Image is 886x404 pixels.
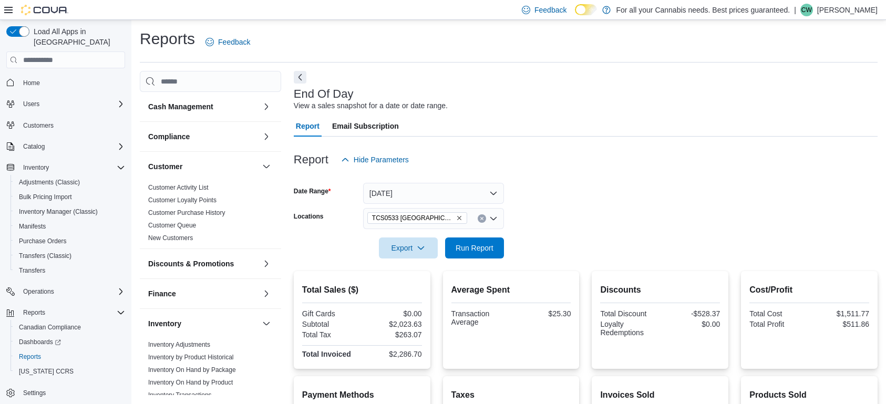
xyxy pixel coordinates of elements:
button: Hide Parameters [337,149,413,170]
h2: Total Sales ($) [302,284,422,296]
div: $25.30 [513,309,571,318]
span: Home [19,76,125,89]
input: Dark Mode [575,4,597,15]
a: Canadian Compliance [15,321,85,334]
span: [US_STATE] CCRS [19,367,74,376]
span: Users [19,98,125,110]
span: Customers [19,119,125,132]
span: Inventory [23,163,49,172]
button: Finance [148,288,258,299]
button: Clear input [478,214,486,223]
span: Purchase Orders [15,235,125,247]
div: -$528.37 [662,309,720,318]
span: Bulk Pricing Import [19,193,72,201]
button: Operations [2,284,129,299]
a: Inventory On Hand by Product [148,379,233,386]
a: Customer Loyalty Points [148,196,217,204]
a: [US_STATE] CCRS [15,365,78,378]
span: Canadian Compliance [15,321,125,334]
h3: Cash Management [148,101,213,112]
button: Inventory Manager (Classic) [11,204,129,219]
button: Export [379,237,438,258]
button: Inventory [148,318,258,329]
span: Reports [23,308,45,317]
span: Transfers (Classic) [19,252,71,260]
span: Inventory by Product Historical [148,353,234,361]
button: Cash Management [148,101,258,112]
button: Customer [148,161,258,172]
a: Purchase Orders [15,235,71,247]
span: Hide Parameters [354,154,409,165]
button: Remove TCS0533 Richmond from selection in this group [456,215,462,221]
button: Customers [2,118,129,133]
button: Catalog [2,139,129,154]
button: Open list of options [489,214,498,223]
div: $511.86 [811,320,869,328]
span: Transfers [15,264,125,277]
span: Feedback [534,5,566,15]
h3: Discounts & Promotions [148,258,234,269]
div: Total Profit [749,320,807,328]
button: Inventory [2,160,129,175]
button: Adjustments (Classic) [11,175,129,190]
button: Run Report [445,237,504,258]
span: Reports [19,306,125,319]
label: Date Range [294,187,331,195]
h2: Cost/Profit [749,284,869,296]
h1: Reports [140,28,195,49]
button: [DATE] [363,183,504,204]
span: Home [23,79,40,87]
span: Inventory Manager (Classic) [19,208,98,216]
h2: Discounts [600,284,720,296]
img: Cova [21,5,68,15]
div: Gift Cards [302,309,360,318]
button: Purchase Orders [11,234,129,248]
span: Washington CCRS [15,365,125,378]
button: Home [2,75,129,90]
button: Discounts & Promotions [148,258,258,269]
span: Customer Purchase History [148,209,225,217]
a: Manifests [15,220,50,233]
button: Inventory [260,317,273,330]
div: $263.07 [364,330,422,339]
span: Catalog [23,142,45,151]
div: View a sales snapshot for a date or date range. [294,100,448,111]
span: Reports [19,353,41,361]
a: Bulk Pricing Import [15,191,76,203]
button: Finance [260,287,273,300]
span: Dashboards [15,336,125,348]
span: CW [801,4,812,16]
div: Total Discount [600,309,658,318]
div: $2,286.70 [364,350,422,358]
span: Purchase Orders [19,237,67,245]
a: Customers [19,119,58,132]
button: Inventory [19,161,53,174]
span: Bulk Pricing Import [15,191,125,203]
a: Inventory Transactions [148,391,212,399]
span: Dashboards [19,338,61,346]
button: Catalog [19,140,49,153]
span: Customers [23,121,54,130]
h3: Finance [148,288,176,299]
div: Total Tax [302,330,360,339]
span: Reports [15,350,125,363]
a: Customer Queue [148,222,196,229]
div: Customer [140,181,281,248]
h3: Inventory [148,318,181,329]
h3: Compliance [148,131,190,142]
span: Users [23,100,39,108]
a: Inventory On Hand by Package [148,366,236,374]
a: Inventory Adjustments [148,341,210,348]
h2: Products Sold [749,389,869,401]
button: Reports [2,305,129,320]
div: $2,023.63 [364,320,422,328]
span: Report [296,116,320,137]
p: [PERSON_NAME] [817,4,878,16]
span: Run Report [456,243,493,253]
div: $0.00 [662,320,720,328]
span: Customer Queue [148,221,196,230]
div: Subtotal [302,320,360,328]
a: Inventory Manager (Classic) [15,205,102,218]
